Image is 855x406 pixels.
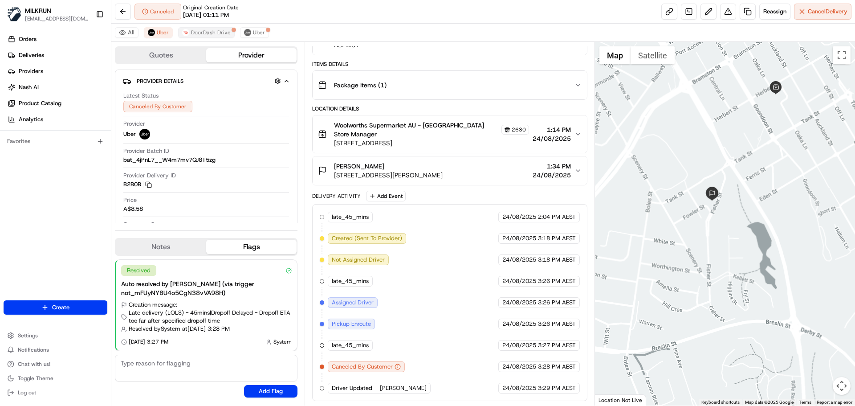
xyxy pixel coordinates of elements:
[502,320,536,328] span: 24/08/2025
[19,51,44,59] span: Deliveries
[129,325,180,333] span: Resolved by System
[134,4,181,20] div: Canceled
[182,325,230,333] span: at [DATE] 3:28 PM
[502,256,536,264] span: 24/08/2025
[597,394,627,406] a: Open this area in Google Maps (opens a new window)
[191,29,231,36] span: DoorDash Drive
[206,240,297,254] button: Flags
[538,299,576,307] span: 3:26 PM AEST
[599,46,631,64] button: Show street map
[19,99,61,107] span: Product Catalog
[123,180,152,189] button: B2B0B
[332,256,385,264] span: Not Assigned Driver
[334,171,443,180] span: [STREET_ADDRESS][PERSON_NAME]
[4,329,107,342] button: Settings
[178,27,235,38] button: DoorDash Drive
[4,96,111,111] a: Product Catalog
[273,338,292,345] span: System
[332,299,374,307] span: Assigned Driver
[313,156,586,185] button: [PERSON_NAME][STREET_ADDRESS][PERSON_NAME]1:34 PM24/08/2025
[123,221,172,229] span: Customer Support
[18,389,36,396] span: Log out
[4,4,92,25] button: MILKRUNMILKRUN[EMAIL_ADDRESS][DOMAIN_NAME]
[18,361,50,368] span: Chat with us!
[25,15,89,22] span: [EMAIL_ADDRESS][DOMAIN_NAME]
[759,4,790,20] button: Reassign
[123,92,159,100] span: Latest Status
[4,48,111,62] a: Deliveries
[538,341,576,349] span: 3:27 PM AEST
[25,6,51,15] button: MILKRUN
[123,147,169,155] span: Provider Batch ID
[19,115,43,123] span: Analytics
[7,7,21,21] img: MILKRUN
[799,400,811,405] a: Terms (opens in new tab)
[123,156,216,164] span: bat_4jPnL7__W4m7mv7QJ8T5zg
[631,46,675,64] button: Show satellite imagery
[502,299,536,307] span: 24/08/2025
[18,332,38,339] span: Settings
[19,67,43,75] span: Providers
[4,372,107,385] button: Toggle Theme
[332,384,372,392] span: Driver Updated
[144,27,173,38] button: Uber
[380,384,427,392] span: [PERSON_NAME]
[19,83,39,91] span: Nash AI
[123,130,136,138] span: Uber
[240,27,269,38] button: Uber
[502,363,536,371] span: 24/08/2025
[794,4,851,20] button: CancelDelivery
[123,172,176,180] span: Provider Delivery ID
[137,78,183,85] span: Provider Details
[538,213,576,221] span: 2:04 PM AEST
[121,265,156,276] div: Resolved
[533,162,571,171] span: 1:34 PM
[244,29,251,36] img: uber-new-logo.jpeg
[332,363,393,371] span: Canceled By Customer
[148,29,155,36] img: uber-new-logo.jpeg
[817,400,852,405] a: Report a map error
[313,115,586,153] button: Woolworths Supermarket AU - [GEOGRAPHIC_DATA] Store Manager2630[STREET_ADDRESS]1:14 PM24/08/2025
[4,358,107,370] button: Chat with us!
[334,81,387,90] span: Package Items ( 1 )
[4,300,107,315] button: Create
[332,341,369,349] span: late_45_mins
[763,8,786,16] span: Reassign
[595,394,646,406] div: Location Not Live
[538,256,576,264] span: 3:18 PM AEST
[366,191,406,201] button: Add Event
[334,162,384,171] span: [PERSON_NAME]
[334,121,499,139] span: Woolworths Supermarket AU - [GEOGRAPHIC_DATA] Store Manager
[253,29,265,36] span: Uber
[502,277,536,285] span: 24/08/2025
[121,279,292,297] div: Auto resolved by [PERSON_NAME] (via trigger not_mFUyNY8U4o5CgN38vVA98H)
[332,320,371,328] span: Pickup Enroute
[244,385,297,398] button: Add Flag
[332,277,369,285] span: late_45_mins
[512,126,526,133] span: 2630
[597,394,627,406] img: Google
[502,213,536,221] span: 24/08/2025
[52,303,69,312] span: Create
[115,27,138,38] button: All
[182,29,189,36] img: doordash_logo_v2.png
[502,234,536,242] span: 24/08/2025
[502,341,536,349] span: 24/08/2025
[4,32,111,46] a: Orders
[538,363,576,371] span: 3:28 PM AEST
[312,105,587,112] div: Location Details
[334,139,529,148] span: [STREET_ADDRESS]
[538,320,576,328] span: 3:26 PM AEST
[538,384,576,392] span: 3:29 PM AEST
[129,301,177,309] span: Creation message:
[312,61,587,68] div: Items Details
[332,213,369,221] span: late_45_mins
[538,234,576,242] span: 3:18 PM AEST
[129,309,292,325] span: Late delivery (LOLS) - 45mins | Dropoff Delayed - Dropoff ETA too far after specified dropoff time
[123,196,137,204] span: Price
[183,4,239,11] span: Original Creation Date
[139,129,150,139] img: uber-new-logo.jpeg
[533,134,571,143] span: 24/08/2025
[4,134,107,148] div: Favorites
